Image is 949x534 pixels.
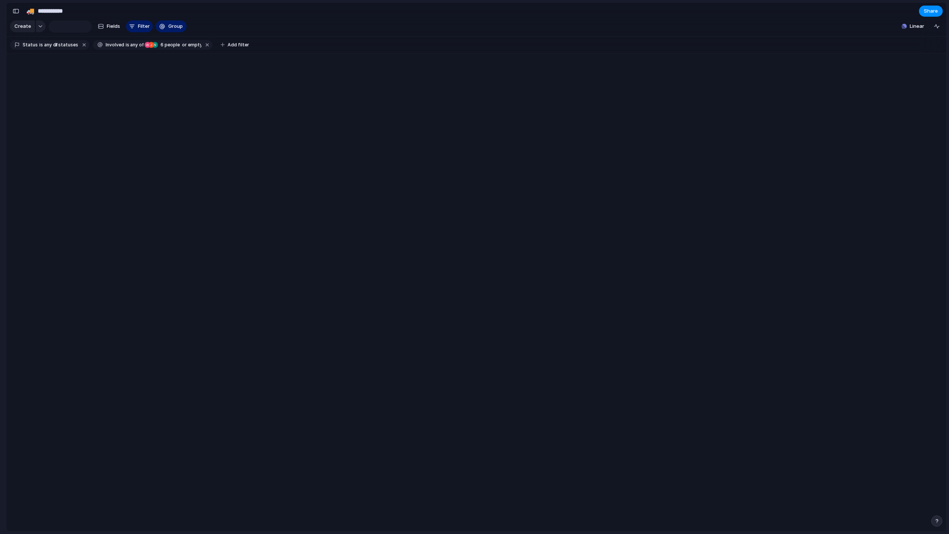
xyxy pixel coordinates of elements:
span: Add filter [228,42,249,48]
span: is [39,42,43,48]
span: Fields [107,23,120,30]
span: statuses [52,42,78,48]
span: is [126,42,129,48]
span: Group [168,23,183,30]
button: isany of [124,41,145,49]
button: 🚚 [24,5,36,17]
button: 6 peopleor empty [144,41,203,49]
span: 3 [52,42,58,47]
span: Linear [910,23,924,30]
button: Share [919,6,943,17]
button: Fields [95,20,123,32]
button: Create [10,20,35,32]
button: Add filter [216,40,254,50]
button: Filter [126,20,153,32]
span: people [158,42,180,48]
button: isany of [38,41,59,49]
span: any of [43,42,57,48]
span: Filter [138,23,150,30]
span: Share [924,7,938,15]
span: Involved [106,42,124,48]
button: 3 statuses [58,41,80,49]
button: Group [156,20,186,32]
div: 🚚 [26,6,34,16]
span: 6 [158,42,165,47]
span: Status [23,42,38,48]
span: or empty [181,42,201,48]
button: Linear [899,21,927,32]
span: any of [129,42,144,48]
span: Create [14,23,31,30]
